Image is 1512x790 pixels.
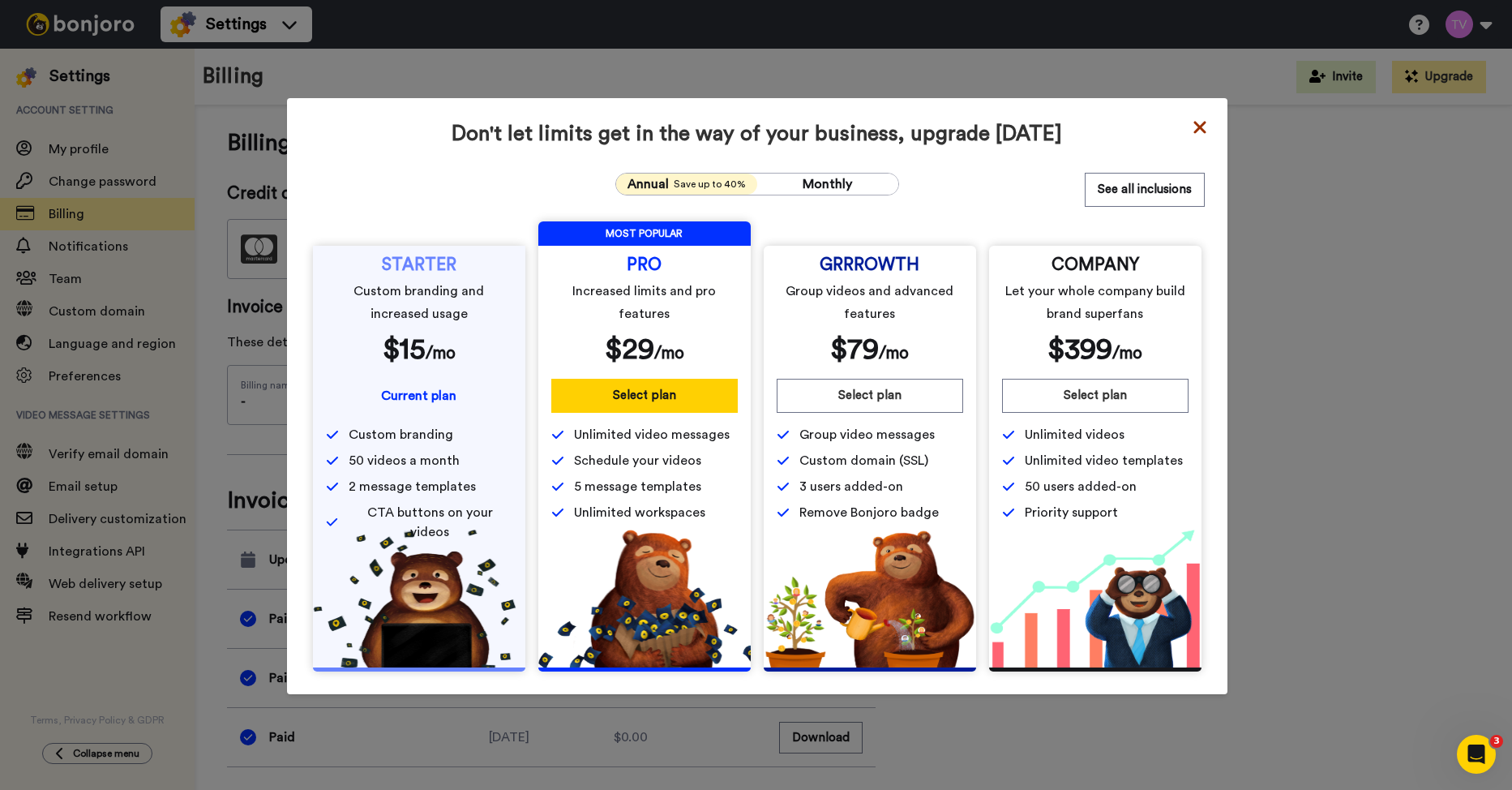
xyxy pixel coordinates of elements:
[1490,735,1503,748] span: 3
[426,345,456,362] span: /mo
[313,530,525,668] img: 5112517b2a94bd7fef09f8ca13467cef.png
[654,345,684,362] span: /mo
[1112,345,1142,362] span: /mo
[1052,259,1139,272] span: COMPANY
[1025,503,1118,522] span: Priority support
[616,174,757,195] button: AnnualSave up to 40%
[627,259,662,272] span: PRO
[879,345,909,362] span: /mo
[764,530,976,668] img: edd2fd70e3428fe950fd299a7ba1283f.png
[383,335,426,364] span: $ 15
[381,389,456,402] span: Current plan
[799,477,903,496] span: 3 users added-on
[803,178,852,191] span: Monthly
[538,221,751,246] span: MOST POPULAR
[605,335,654,364] span: $ 29
[1002,379,1189,413] button: Select plan
[799,451,928,470] span: Custom domain (SSL)
[1025,451,1183,470] span: Unlimited video templates
[1457,735,1496,774] iframe: Intercom live chat
[574,503,705,522] span: Unlimited workspaces
[382,259,456,272] span: STARTER
[574,425,730,444] span: Unlimited video messages
[574,451,701,470] span: Schedule your videos
[628,174,669,194] span: Annual
[1085,173,1205,207] button: See all inclusions
[349,425,453,444] span: Custom branding
[1025,477,1137,496] span: 50 users added-on
[348,503,512,542] span: CTA buttons on your videos
[1047,335,1112,364] span: $ 399
[349,477,476,496] span: 2 message templates
[328,280,509,325] span: Custom branding and increased usage
[310,121,1205,147] span: Don't let limits get in the way of your business, upgrade [DATE]
[349,451,460,470] span: 50 videos a month
[554,280,735,325] span: Increased limits and pro features
[757,174,898,195] button: Monthly
[820,259,919,272] span: GRRROWTH
[1004,280,1185,325] span: Let your whole company build brand superfans
[574,477,701,496] span: 5 message templates
[674,178,746,191] span: Save up to 40%
[779,280,960,325] span: Group videos and advanced features
[830,335,879,364] span: $ 79
[538,530,751,668] img: b5b10b7112978f982230d1107d8aada4.png
[551,379,738,413] button: Select plan
[777,379,963,413] button: Select plan
[989,530,1201,668] img: baac238c4e1197dfdb093d3ea7416ec4.png
[799,425,935,444] span: Group video messages
[799,503,939,522] span: Remove Bonjoro badge
[1025,425,1124,444] span: Unlimited videos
